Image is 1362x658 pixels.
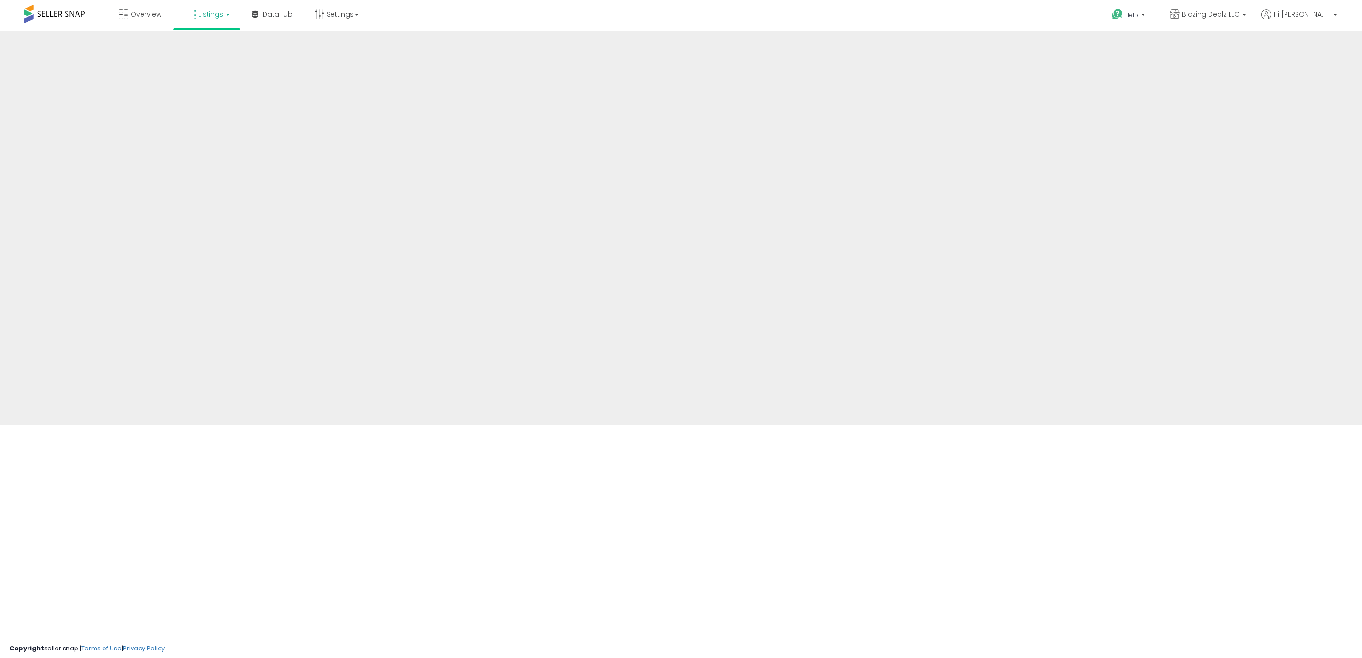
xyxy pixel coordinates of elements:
[1261,9,1337,31] a: Hi [PERSON_NAME]
[199,9,223,19] span: Listings
[1111,9,1123,20] i: Get Help
[263,9,293,19] span: DataHub
[1182,9,1239,19] span: Blazing Dealz LLC
[1104,1,1154,31] a: Help
[1274,9,1331,19] span: Hi [PERSON_NAME]
[1126,11,1138,19] span: Help
[131,9,161,19] span: Overview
